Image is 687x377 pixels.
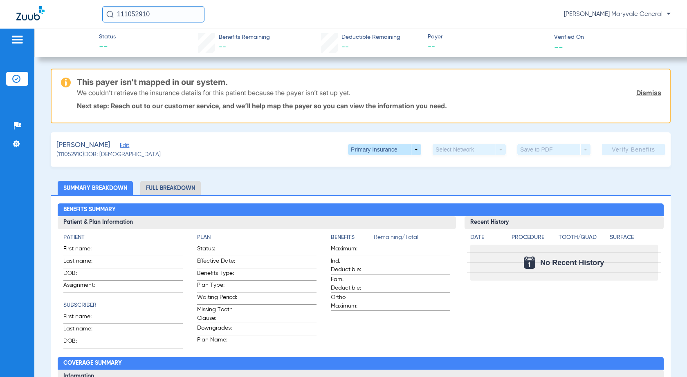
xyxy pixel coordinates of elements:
span: [PERSON_NAME] Maryvale General [564,10,671,18]
span: Maximum: [331,245,371,256]
h4: Tooth/Quad [559,233,607,242]
p: We couldn’t retrieve the insurance details for this patient because the payer isn’t set up yet. [77,89,350,97]
span: DOB: [63,269,103,280]
span: Benefits Remaining [219,33,270,42]
img: Zuub Logo [16,6,45,20]
h3: Patient & Plan Information [58,216,456,229]
h4: Subscriber [63,301,183,310]
span: -- [219,43,226,51]
h4: Date [470,233,505,242]
input: Search for patients [102,6,204,22]
button: Primary Insurance [348,144,421,155]
span: Ind. Deductible: [331,257,371,274]
span: Edit [120,143,127,150]
app-breakdown-title: Procedure [512,233,556,245]
img: warning-icon [61,78,71,87]
span: -- [428,42,547,52]
h2: Benefits Summary [58,203,663,216]
app-breakdown-title: Date [470,233,505,245]
span: Downgrades: [197,324,237,335]
h3: This payer isn’t mapped in our system. [77,78,661,86]
span: Waiting Period: [197,293,237,304]
span: Assignment: [63,281,103,292]
h4: Surface [610,233,658,242]
span: First name: [63,245,103,256]
li: Summary Breakdown [58,181,133,195]
iframe: Chat Widget [646,338,687,377]
h4: Patient [63,233,183,242]
span: Verified On [554,33,674,42]
h3: Recent History [465,216,664,229]
span: Status [99,33,116,41]
span: No Recent History [540,259,604,267]
h4: Procedure [512,233,556,242]
img: hamburger-icon [11,35,24,45]
span: Last name: [63,257,103,268]
span: -- [341,43,349,51]
span: Payer [428,33,547,41]
p: Next step: Reach out to our customer service, and we’ll help map the payer so you can view the in... [77,102,661,110]
h2: Coverage Summary [58,357,663,370]
span: Deductible Remaining [341,33,400,42]
span: [PERSON_NAME] [56,140,110,150]
h4: Plan [197,233,317,242]
span: Fam. Deductible: [331,275,371,292]
span: -- [554,42,563,51]
span: (111052910) DOB: [DEMOGRAPHIC_DATA] [56,150,161,159]
span: DOB: [63,337,103,348]
span: -- [99,42,116,53]
span: Ortho Maximum: [331,293,371,310]
a: Dismiss [636,89,661,97]
span: Status: [197,245,237,256]
span: First name: [63,312,103,323]
span: Remaining/Total [374,233,450,245]
app-breakdown-title: Benefits [331,233,374,245]
img: Search Icon [106,11,114,18]
span: Benefits Type: [197,269,237,280]
img: Calendar [524,257,535,269]
span: Missing Tooth Clause: [197,306,237,323]
span: Last name: [63,325,103,336]
app-breakdown-title: Surface [610,233,658,245]
span: Plan Name: [197,336,237,347]
span: Effective Date: [197,257,237,268]
app-breakdown-title: Tooth/Quad [559,233,607,245]
h4: Benefits [331,233,374,242]
span: Plan Type: [197,281,237,292]
li: Full Breakdown [140,181,201,195]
